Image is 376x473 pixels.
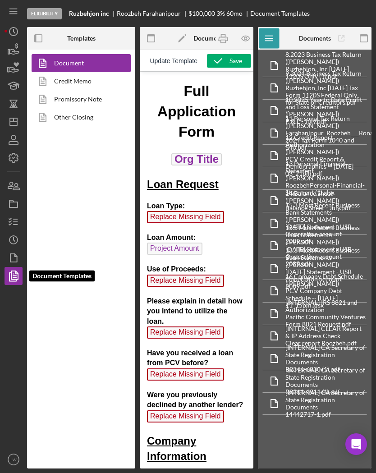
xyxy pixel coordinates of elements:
div: [DATE] Statement - USB Opperation account 2089.pdf [285,223,367,245]
div: Save [229,54,242,68]
div: 16. Company Debt Schedule ([PERSON_NAME]) [285,273,367,287]
div: [INTERNAL] IRS 8821 and Authorization [285,299,367,313]
b: Documents [299,35,331,42]
div: 14. Balance Sheet ([PERSON_NAME]) [285,190,367,204]
div: Open Intercom Messenger [345,433,367,455]
iframe: Rich Text Area [140,72,253,468]
b: Ruzbehjon inc [69,10,109,17]
div: 13. Personal Financial Statement ([PERSON_NAME]) [285,160,367,182]
div: [INTERNAL] CA Secretary of State Registration Documents [285,389,367,411]
div: 8. 2023 Business Tax Return ([PERSON_NAME]) [285,51,367,65]
div: [INTERNAL] CLEAR Report & IP Address Check [285,325,367,340]
div: 15. 3 Most Recent Business Bank Statements ([PERSON_NAME]) [285,224,367,246]
div: Clear report Roozbeh.pdf [285,340,367,347]
div: PCV Company Debt Schedule -- [DATE] 11_15pm.xlsx [285,287,367,309]
div: 60 mo [226,10,243,17]
div: Pacific Community Ventures Form 8821 Request.pdf [285,313,367,328]
div: Ruzbehjon_Inc [DATE] Tax Form 1120S Federal Only for State or Creditors.pdf [285,84,367,106]
div: Farahanipour_Roozbeh___Rona 2024 Tax Form 1040 and 540.pdf [285,129,373,151]
a: Promissory Note [32,90,126,108]
div: RoozbehPersonal-Financial-Statement (1).xlsx [285,182,367,196]
div: PCV Credit Report & Demographics -- [DATE] 03_21pm.pdf [285,156,367,177]
span: Update Template [150,57,197,64]
b: Templates [67,35,96,42]
span: $100,000 [188,9,215,17]
div: 3 % [216,10,225,17]
div: Eligibility [27,8,62,19]
div: Roozbeh Farahanipour [117,10,188,17]
button: LW [5,450,23,468]
div: [DATE] Statement - USB Opperation account 2089.pdf [285,268,367,290]
div: 15. 3 Most Recent Business Bank Statements ([PERSON_NAME]) [285,202,367,223]
div: 10. 2025 Year to Date Profit and Loss Statement ([PERSON_NAME]) [285,96,367,118]
a: Document [32,54,126,72]
a: Credit Memo [32,72,126,90]
div: [INTERNAL] CA Secretary of State Registration Documents [285,344,367,366]
div: 15. 3 Most Recent Business Bank Statements ([PERSON_NAME]) [285,247,367,268]
div: [INTERNAL] CA Secretary of State Registration Documents [285,367,367,388]
div: 12. Credit Report Authorization ([PERSON_NAME]) [285,134,367,156]
div: 9. 2024 Business Tax Return ([PERSON_NAME]) [285,70,367,84]
b: Document [193,35,223,42]
div: 14442717-1.pdf [285,411,367,418]
div: Document Templates [250,10,310,17]
div: 11. Personal Tax Return ([PERSON_NAME]) [285,115,373,129]
button: Save [207,54,251,68]
button: Reset the template to the current product template value [145,55,202,67]
a: Other Closing [32,108,126,126]
div: Ruzbehjon,_Inc [DATE] 1120S Only (1).pdf [285,65,367,80]
text: LW [10,457,17,462]
div: [DATE] Statement - USB Opperation account 2089.pdf [285,246,367,267]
